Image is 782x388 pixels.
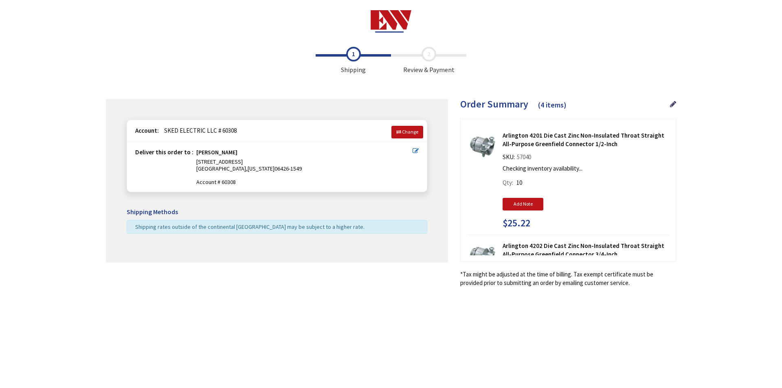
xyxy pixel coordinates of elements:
[460,98,528,110] span: Order Summary
[391,126,423,138] a: Change
[460,270,676,287] : *Tax might be adjusted at the time of billing. Tax exempt certificate must be provided prior to s...
[402,129,418,135] span: Change
[503,179,512,186] span: Qty
[127,208,427,216] h5: Shipping Methods
[470,134,495,160] img: Arlington 4201 Die Cast Zinc Non-Insulated Throat Straight All-Purpose Greenfield Connector 1/2-Inch
[503,164,666,173] p: Checking inventory availability...
[275,165,302,172] span: 06426-1549
[196,179,413,186] span: Account # 60308
[248,165,275,172] span: [US_STATE]
[196,158,243,165] span: [STREET_ADDRESS]
[503,241,670,259] strong: Arlington 4202 Die Cast Zinc Non-Insulated Throat Straight All-Purpose Greenfield Connector 3/4-Inch
[515,153,533,161] span: 57040
[503,218,530,228] span: $25.22
[196,149,237,158] strong: [PERSON_NAME]
[135,223,365,230] span: Shipping rates outside of the continental [GEOGRAPHIC_DATA] may be subject to a higher rate.
[470,245,495,270] img: Arlington 4202 Die Cast Zinc Non-Insulated Throat Straight All-Purpose Greenfield Connector 3/4-Inch
[538,100,567,110] span: (4 items)
[160,127,237,134] span: SKED ELECTRIC LLC # 60308
[135,148,193,156] strong: Deliver this order to :
[316,47,391,75] span: Shipping
[503,153,533,164] div: SKU:
[196,165,248,172] span: [GEOGRAPHIC_DATA],
[503,131,670,149] strong: Arlington 4201 Die Cast Zinc Non-Insulated Throat Straight All-Purpose Greenfield Connector 1/2-Inch
[135,127,159,134] strong: Account:
[391,47,466,75] span: Review & Payment
[371,10,412,33] img: Electrical Wholesalers, Inc.
[516,179,522,186] span: 10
